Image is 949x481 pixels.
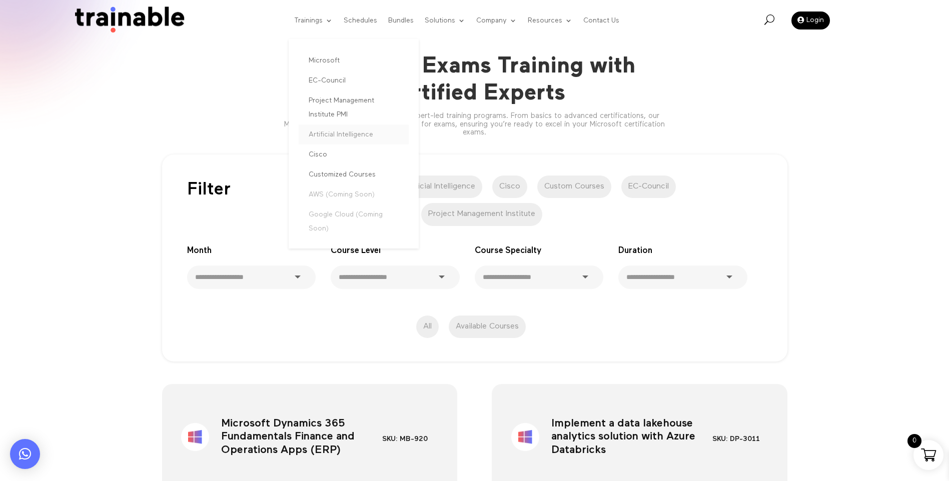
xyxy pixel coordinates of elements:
h1: Implement a data lakehouse analytics solution with Azure Databricks [551,413,712,465]
h1: Microsoft Dynamics 365 Fundamentals Finance and Operations Apps (ERP) [221,413,382,465]
a: Company [476,1,517,39]
a: Artificial Intelligence [299,124,409,144]
span: DP-3011 [730,435,760,442]
span: SKU: [712,435,728,442]
label: schedule [449,315,526,338]
p: Month [187,244,316,257]
a: Project Management Institute PMI [299,90,409,124]
label: EC-Council [621,175,676,198]
span: SKU: [382,435,398,442]
h1: Microsoft Exams Training with Certified Experts [287,53,662,112]
label: All [416,315,439,338]
a: EC-Council [299,70,409,90]
a: Resources [528,1,572,39]
a: Bundles [388,1,414,39]
a: Login [791,11,830,29]
label: Cisco [492,175,527,198]
a: Cisco [299,144,409,164]
p: Master Microsoft courses with our expert-led training programs. From basics to advanced certifica... [275,112,675,137]
a: Customized Courses [299,164,409,184]
p: Course Specialty [475,244,604,257]
label: Artificial Intelligence [395,175,482,198]
a: Schedules [344,1,377,39]
span: MB-920 [400,435,428,442]
label: Project Management Institute [421,203,542,226]
label: Custom Courses [537,175,611,198]
a: Solutions [425,1,465,39]
a: Contact Us [583,1,619,39]
p: Duration [618,244,747,257]
a: Trainings [294,1,333,39]
span: 0 [907,434,921,448]
p: Filter [187,183,331,196]
span: U [764,14,774,24]
a: Microsoft [299,50,409,70]
p: Course Level [331,244,460,257]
